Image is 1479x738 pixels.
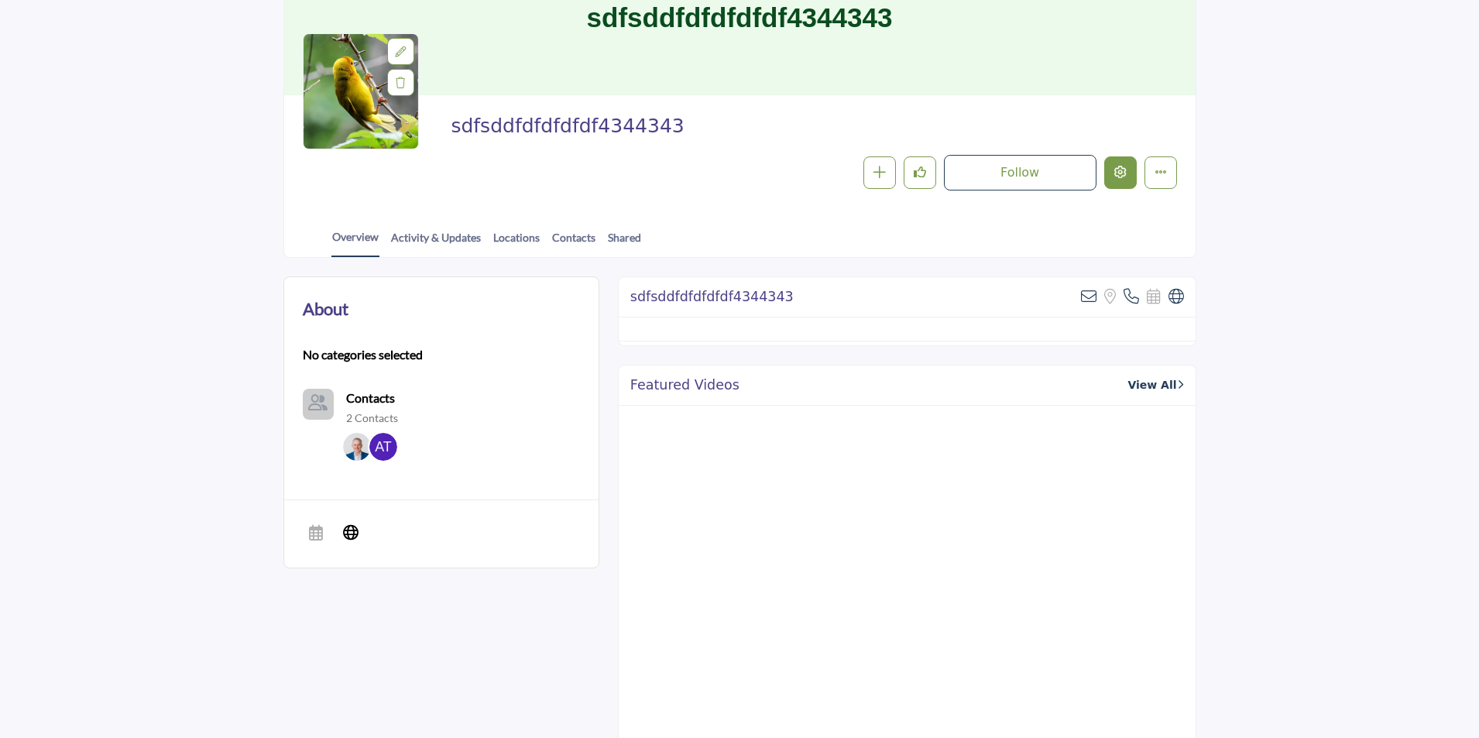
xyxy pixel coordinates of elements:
a: Locations [492,229,540,256]
img: Andy S S. [343,433,371,461]
a: Link of redirect to contact page [303,389,334,420]
img: Akshay T. [369,433,397,461]
span: sdfsddfdfdfdfdf4344343 [451,114,800,139]
a: Shared [607,229,642,256]
button: More details [1144,156,1177,189]
h2: sdfsddfdfdfdfdf4344343 [630,289,794,305]
b: Contacts [346,390,395,405]
button: Edit company [1104,156,1137,189]
a: Overview [331,228,379,257]
a: View All [1127,377,1183,393]
a: Contacts [346,389,395,407]
button: Contact-Employee Icon [303,389,334,420]
div: Aspect Ratio:1:1,Size:400x400px [387,38,414,65]
a: Activity & Updates [390,229,482,256]
button: Like [904,156,936,189]
b: No categories selected [303,345,423,364]
h2: Featured Videos [630,377,739,393]
a: Contacts [551,229,596,256]
h2: About [303,296,348,321]
button: Follow [944,155,1096,191]
a: 2 Contacts [346,410,398,426]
